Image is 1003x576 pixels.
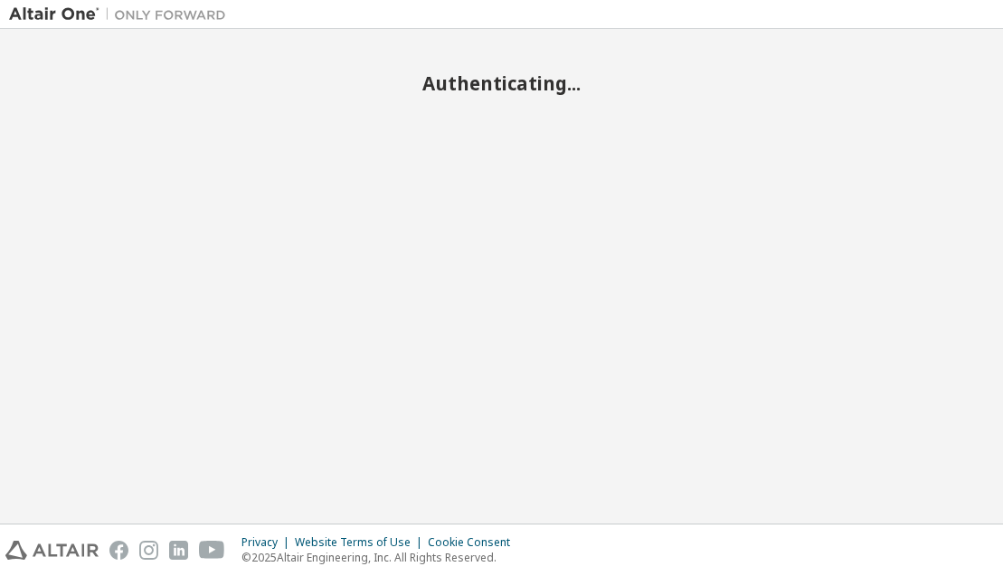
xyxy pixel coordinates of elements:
div: Website Terms of Use [295,535,428,550]
img: altair_logo.svg [5,541,99,560]
img: linkedin.svg [169,541,188,560]
div: Cookie Consent [428,535,521,550]
img: youtube.svg [199,541,225,560]
h2: Authenticating... [9,71,994,95]
img: instagram.svg [139,541,158,560]
img: facebook.svg [109,541,128,560]
p: © 2025 Altair Engineering, Inc. All Rights Reserved. [241,550,521,565]
img: Altair One [9,5,235,24]
div: Privacy [241,535,295,550]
